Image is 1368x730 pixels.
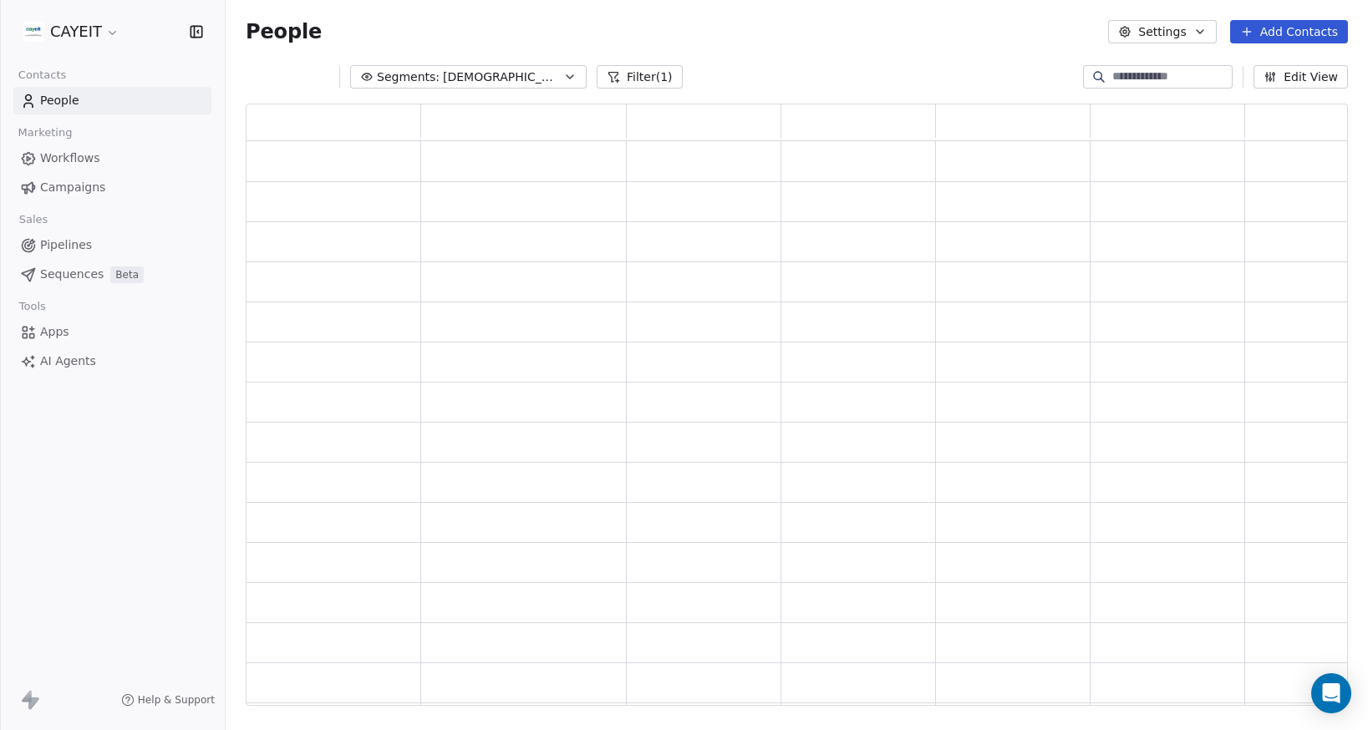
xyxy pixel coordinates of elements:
button: Add Contacts [1230,20,1348,43]
span: Help & Support [138,693,215,707]
a: People [13,87,211,114]
a: Pipelines [13,231,211,259]
span: [DEMOGRAPHIC_DATA] Intelligence Access Requested [443,68,560,86]
span: People [246,19,322,44]
button: Edit View [1254,65,1348,89]
a: Help & Support [121,693,215,707]
span: Sales [12,207,55,232]
span: Beta [110,266,144,283]
span: Apps [40,323,69,341]
button: Settings [1108,20,1216,43]
a: Workflows [13,144,211,172]
span: Contacts [11,63,74,88]
span: Segments: [377,68,440,86]
span: CAYEIT [50,21,102,43]
span: People [40,92,79,109]
a: Apps [13,318,211,346]
span: Workflows [40,150,100,167]
button: CAYEIT [20,18,123,46]
span: Tools [12,294,53,319]
span: AI Agents [40,352,96,370]
div: Open Intercom Messenger [1311,673,1351,713]
a: SequencesBeta [13,261,211,288]
button: Filter(1) [597,65,683,89]
span: Pipelines [40,236,92,254]
span: Marketing [11,120,79,145]
img: CAYEIT%20Square%20Logo.png [23,22,43,42]
span: Campaigns [40,179,105,196]
a: Campaigns [13,174,211,201]
span: Sequences [40,266,104,283]
a: AI Agents [13,347,211,375]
